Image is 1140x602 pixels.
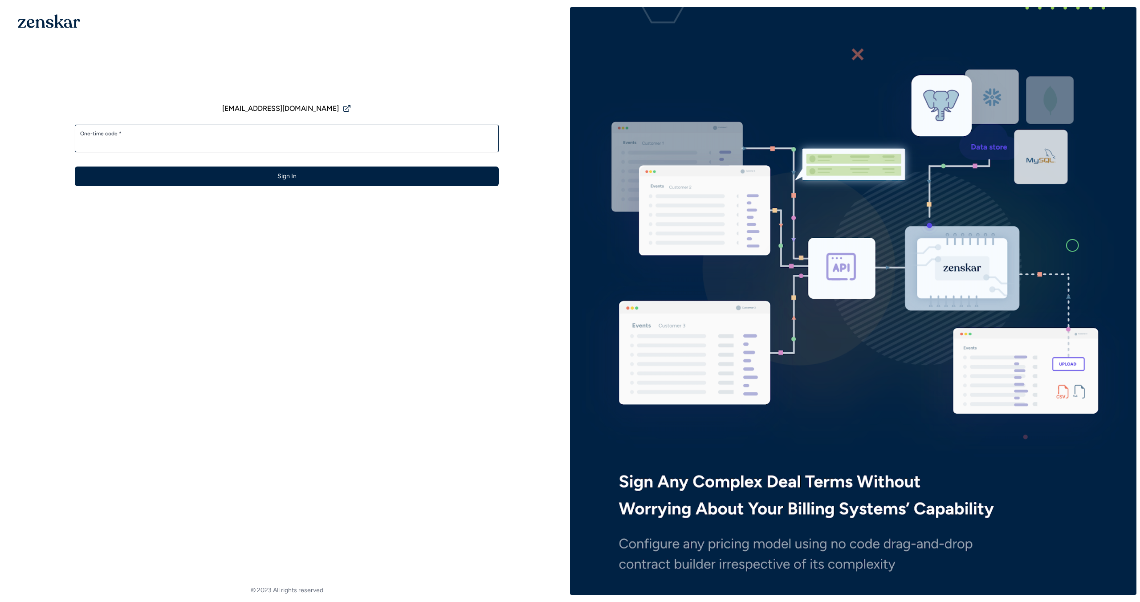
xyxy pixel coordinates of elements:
span: [EMAIL_ADDRESS][DOMAIN_NAME] [222,103,339,114]
img: 1OGAJ2xQqyY4LXKgY66KYq0eOWRCkrZdAb3gUhuVAqdWPZE9SRJmCz+oDMSn4zDLXe31Ii730ItAGKgCKgCCgCikA4Av8PJUP... [18,14,80,28]
button: Sign In [75,167,499,186]
label: One-time code * [80,130,493,137]
footer: © 2023 All rights reserved [4,586,570,595]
